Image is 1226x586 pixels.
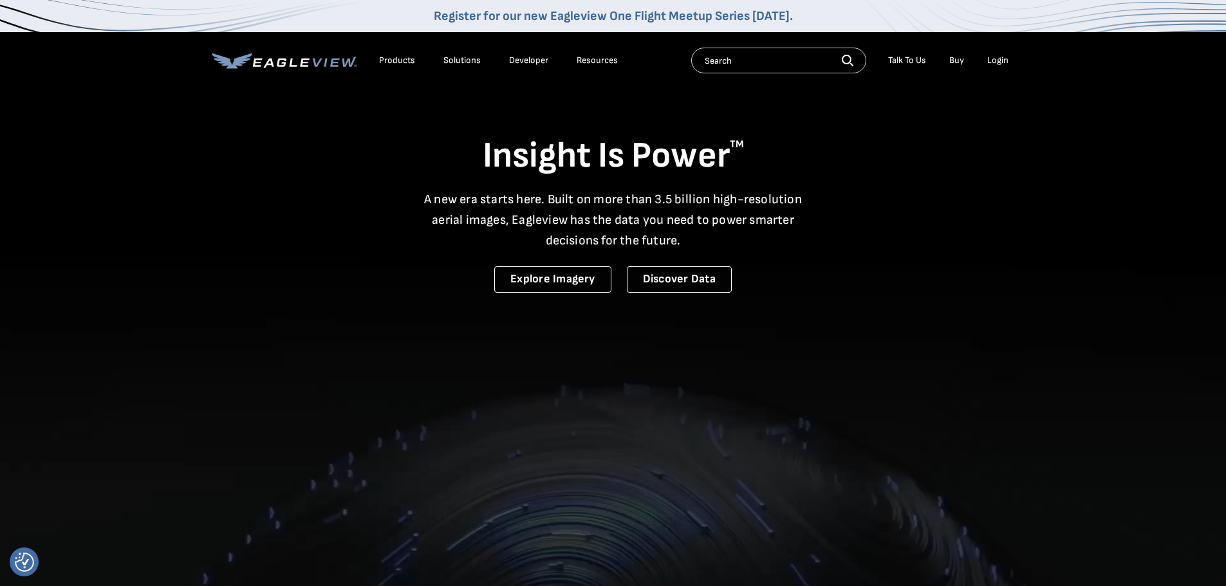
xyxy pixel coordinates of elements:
[212,134,1015,179] h1: Insight Is Power
[15,553,34,572] button: Consent Preferences
[15,553,34,572] img: Revisit consent button
[730,138,744,151] sup: TM
[434,8,793,24] a: Register for our new Eagleview One Flight Meetup Series [DATE].
[379,55,415,66] div: Products
[627,266,732,293] a: Discover Data
[416,189,810,251] p: A new era starts here. Built on more than 3.5 billion high-resolution aerial images, Eagleview ha...
[443,55,481,66] div: Solutions
[888,55,926,66] div: Talk To Us
[494,266,611,293] a: Explore Imagery
[691,48,866,73] input: Search
[509,55,548,66] a: Developer
[577,55,618,66] div: Resources
[949,55,964,66] a: Buy
[987,55,1008,66] div: Login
